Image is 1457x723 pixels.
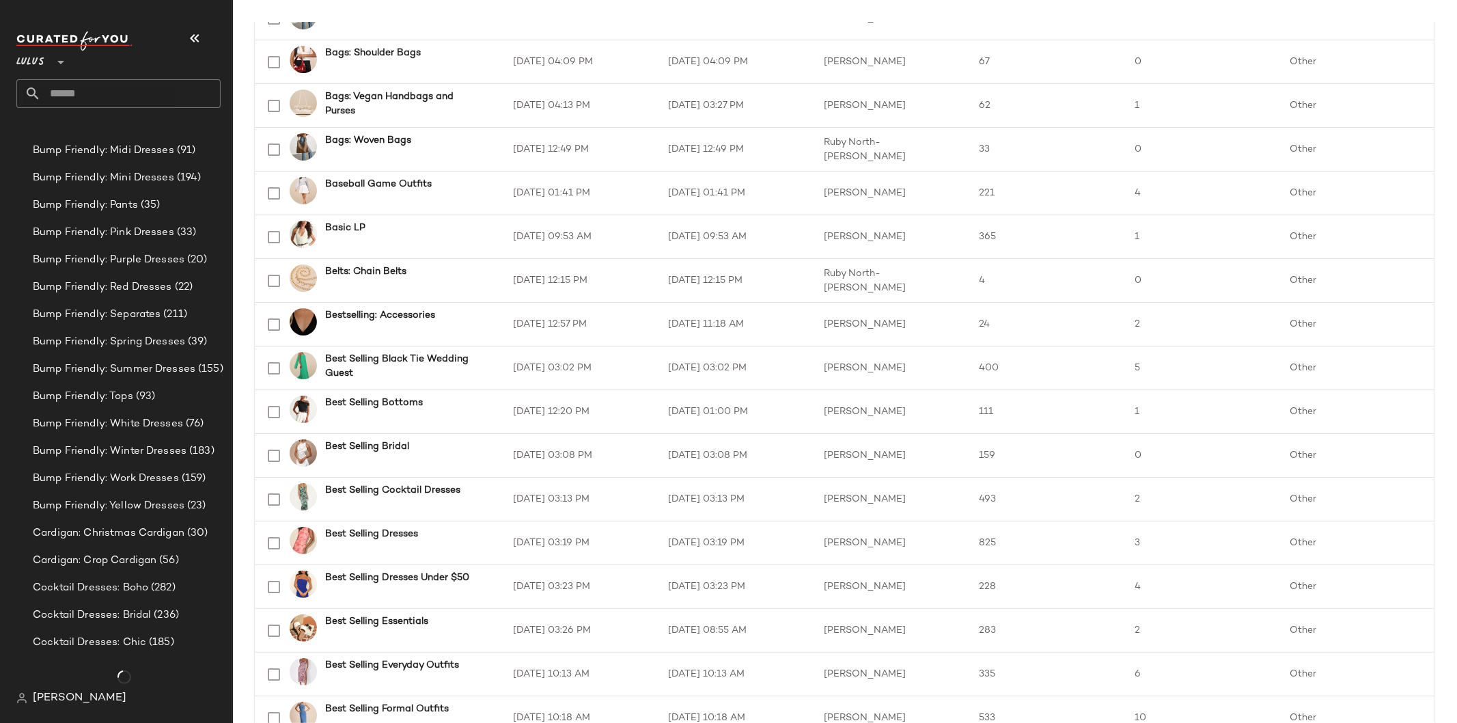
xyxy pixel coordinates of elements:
span: (91) [174,143,196,159]
span: Bump Friendly: Spring Dresses [33,334,185,350]
td: [DATE] 12:49 PM [502,128,658,172]
td: [DATE] 11:18 AM [657,303,813,346]
td: [PERSON_NAME] [813,565,969,609]
td: 1 [1124,84,1279,128]
td: [DATE] 03:13 PM [657,478,813,521]
span: Bump Friendly: Mini Dresses [33,170,174,186]
span: Bump Friendly: Red Dresses [33,279,172,295]
td: 400 [968,346,1124,390]
span: Bump Friendly: Tops [33,389,133,405]
td: [DATE] 03:02 PM [657,346,813,390]
b: Best Selling Essentials [325,614,428,629]
td: [DATE] 03:26 PM [502,609,658,653]
span: (22) [172,279,193,295]
span: Bump Friendly: Midi Dresses [33,143,174,159]
img: 2727371_02_front_2025-07-21.jpg [290,264,317,292]
img: 11505501_1375296.jpg [290,614,317,642]
td: 24 [968,303,1124,346]
b: Bags: Shoulder Bags [325,46,421,60]
td: [DATE] 03:23 PM [657,565,813,609]
b: Best Selling Everyday Outfits [325,658,459,672]
span: Lulus [16,46,44,71]
td: [PERSON_NAME] [813,346,969,390]
b: Bestselling: Accessories [325,308,435,323]
img: 2715011_02_fullbody_2025-07-28.jpg [290,483,317,510]
b: Best Selling Cocktail Dresses [325,483,460,497]
span: Cardigan: Christmas Cardigan [33,526,184,541]
td: [DATE] 12:15 PM [657,259,813,303]
td: Other [1279,215,1434,259]
img: 2691391_02_front_2025-07-16.jpg [290,396,317,423]
img: 2703131_02_front_2025-07-22.jpg [290,439,317,467]
span: Cocktail Dresses: Bridal [33,608,151,623]
td: 493 [968,478,1124,521]
span: (155) [195,361,223,377]
td: [DATE] 03:19 PM [502,521,658,565]
span: Cardigan: Crop Cardigan [33,553,156,569]
b: Bags: Woven Bags [325,133,411,148]
td: Other [1279,346,1434,390]
td: 4 [968,259,1124,303]
span: (159) [179,471,206,487]
td: [DATE] 09:53 AM [657,215,813,259]
td: 221 [968,172,1124,215]
td: [DATE] 01:41 PM [657,172,813,215]
td: Other [1279,609,1434,653]
span: (23) [184,498,206,514]
td: 2 [1124,609,1279,653]
td: [DATE] 12:49 PM [657,128,813,172]
td: [PERSON_NAME] [813,84,969,128]
b: Best Selling Black Tie Wedding Guest [325,352,485,381]
td: Other [1279,172,1434,215]
td: [PERSON_NAME] [813,478,969,521]
span: (30) [184,526,208,541]
span: Bump Friendly: Work Dresses [33,471,179,487]
span: (282) [148,580,176,596]
td: Ruby North-[PERSON_NAME] [813,259,969,303]
td: 2 [1124,303,1279,346]
b: Best Selling Bridal [325,439,409,454]
td: 228 [968,565,1124,609]
td: Ruby North-[PERSON_NAME] [813,128,969,172]
span: Cocktail Dresses: Chic [33,635,146,651]
td: [DATE] 01:41 PM [502,172,658,215]
b: Best Selling Bottoms [325,396,423,410]
td: [DATE] 03:19 PM [657,521,813,565]
td: 6 [1124,653,1279,696]
img: 10550541_2171676.jpg [290,658,317,685]
img: svg%3e [16,693,27,704]
td: 0 [1124,40,1279,84]
span: [PERSON_NAME] [33,690,126,707]
span: (76) [183,416,204,432]
td: 5 [1124,346,1279,390]
span: (35) [138,197,161,213]
td: Other [1279,434,1434,478]
td: 3 [1124,521,1279,565]
img: 2706871_02_front_2025-07-11.jpg [290,571,317,598]
b: Best Selling Formal Outfits [325,702,449,716]
span: Bump Friendly: White Dresses [33,416,183,432]
td: [PERSON_NAME] [813,434,969,478]
td: [PERSON_NAME] [813,653,969,696]
td: Other [1279,390,1434,434]
span: Bump Friendly: Summer Dresses [33,361,195,377]
img: 12297341_2572751.jpg [290,177,317,204]
td: [DATE] 10:13 AM [657,653,813,696]
td: 62 [968,84,1124,128]
img: 2675331_03_OM.jpg [290,46,317,73]
td: [DATE] 04:09 PM [657,40,813,84]
td: 67 [968,40,1124,84]
td: Other [1279,565,1434,609]
span: Bump Friendly: Purple Dresses [33,252,184,268]
td: [DATE] 09:53 AM [502,215,658,259]
td: [DATE] 03:23 PM [502,565,658,609]
img: 2695891_02_front_2025-08-04.jpg [290,221,317,248]
span: (211) [161,307,187,323]
td: 2 [1124,478,1279,521]
b: Best Selling Dresses [325,527,418,541]
span: (183) [186,444,214,459]
td: [DATE] 03:27 PM [657,84,813,128]
span: (185) [146,635,174,651]
td: 1 [1124,215,1279,259]
td: [PERSON_NAME] [813,215,969,259]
